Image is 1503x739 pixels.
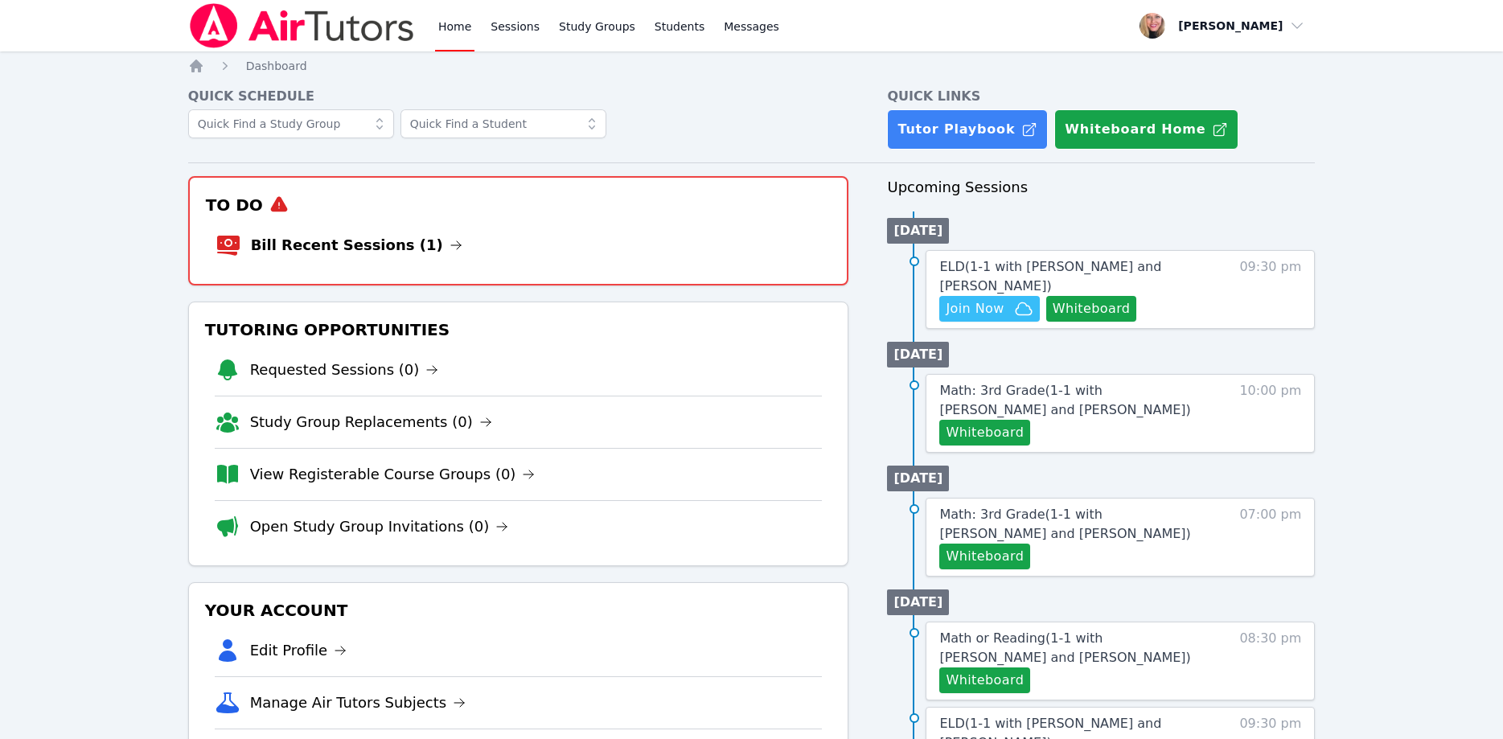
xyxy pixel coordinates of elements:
[251,234,462,257] a: Bill Recent Sessions (1)
[939,630,1190,665] span: Math or Reading ( 1-1 with [PERSON_NAME] and [PERSON_NAME] )
[188,3,416,48] img: Air Tutors
[939,544,1030,569] button: Whiteboard
[188,58,1316,74] nav: Breadcrumb
[887,87,1315,106] h4: Quick Links
[939,383,1190,417] span: Math: 3rd Grade ( 1-1 with [PERSON_NAME] and [PERSON_NAME] )
[203,191,835,220] h3: To Do
[188,87,849,106] h4: Quick Schedule
[939,505,1210,544] a: Math: 3rd Grade(1-1 with [PERSON_NAME] and [PERSON_NAME])
[887,589,949,615] li: [DATE]
[250,359,439,381] a: Requested Sessions (0)
[1239,629,1301,693] span: 08:30 pm
[250,639,347,662] a: Edit Profile
[939,381,1210,420] a: Math: 3rd Grade(1-1 with [PERSON_NAME] and [PERSON_NAME])
[1054,109,1238,150] button: Whiteboard Home
[939,257,1210,296] a: ELD(1-1 with [PERSON_NAME] and [PERSON_NAME])
[250,692,466,714] a: Manage Air Tutors Subjects
[202,596,836,625] h3: Your Account
[1239,505,1301,569] span: 07:00 pm
[887,466,949,491] li: [DATE]
[246,60,307,72] span: Dashboard
[400,109,606,138] input: Quick Find a Student
[1239,381,1301,445] span: 10:00 pm
[946,299,1004,318] span: Join Now
[1046,296,1137,322] button: Whiteboard
[939,296,1039,322] button: Join Now
[250,463,536,486] a: View Registerable Course Groups (0)
[939,667,1030,693] button: Whiteboard
[887,109,1048,150] a: Tutor Playbook
[250,411,492,433] a: Study Group Replacements (0)
[724,18,779,35] span: Messages
[887,176,1315,199] h3: Upcoming Sessions
[250,515,509,538] a: Open Study Group Invitations (0)
[887,342,949,367] li: [DATE]
[939,629,1210,667] a: Math or Reading(1-1 with [PERSON_NAME] and [PERSON_NAME])
[202,315,836,344] h3: Tutoring Opportunities
[887,218,949,244] li: [DATE]
[1239,257,1301,322] span: 09:30 pm
[188,109,394,138] input: Quick Find a Study Group
[939,420,1030,445] button: Whiteboard
[246,58,307,74] a: Dashboard
[939,507,1190,541] span: Math: 3rd Grade ( 1-1 with [PERSON_NAME] and [PERSON_NAME] )
[939,259,1161,294] span: ELD ( 1-1 with [PERSON_NAME] and [PERSON_NAME] )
